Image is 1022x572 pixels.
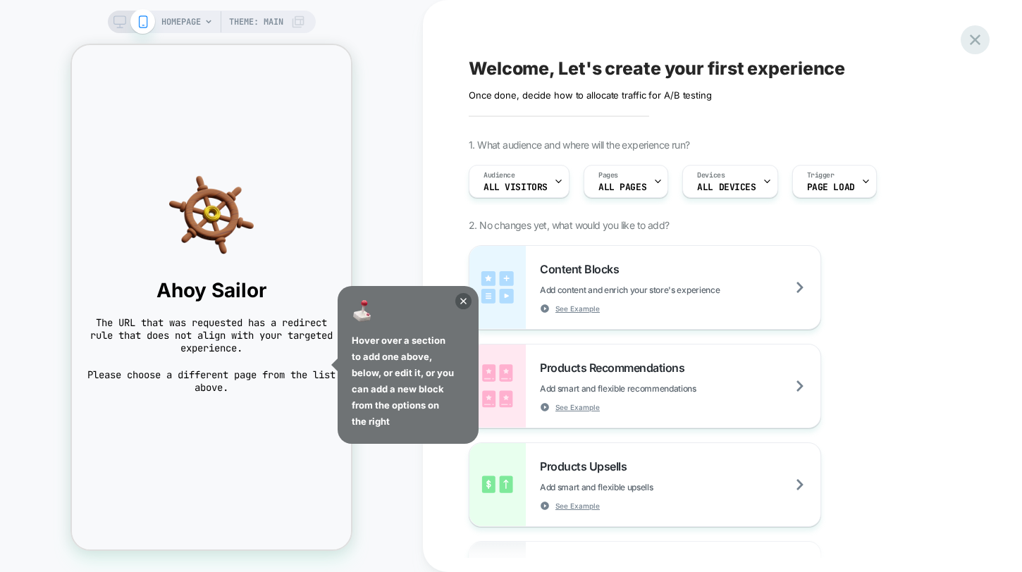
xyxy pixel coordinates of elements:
span: See Example [555,402,600,412]
span: Trigger [807,170,835,180]
span: All Visitors [484,182,548,192]
span: The URL that was requested has a redirect rule that does not align with your targeted experience. [14,271,265,309]
span: Pages [598,170,618,180]
img: navigation helm [14,128,265,212]
span: HOMEPAGE [161,11,201,33]
span: 1. What audience and where will the experience run? [469,139,689,151]
span: Add content and enrich your store's experience [540,285,790,295]
span: Hover over a section to add one above, below, or edit it, or you can add a new block from the opt... [352,332,464,430]
span: 2. No changes yet, what would you like to add? [469,219,669,231]
span: Add smart and flexible recommendations [540,383,767,394]
span: Content Blocks [540,262,626,276]
span: ALL PAGES [598,182,646,192]
span: Page Load [807,182,855,192]
span: Please choose a different page from the list above. [14,323,265,349]
span: ALL DEVICES [697,182,756,192]
span: Theme: MAIN [229,11,283,33]
span: Ahoy Sailor [14,233,265,257]
span: See Example [555,304,600,313]
span: Audience [484,170,515,180]
span: Products Upsells [540,459,634,473]
span: Devices [697,170,725,180]
span: See Example [555,501,600,511]
span: Add smart and flexible upsells [540,482,723,492]
span: Products Recommendations [540,361,691,375]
